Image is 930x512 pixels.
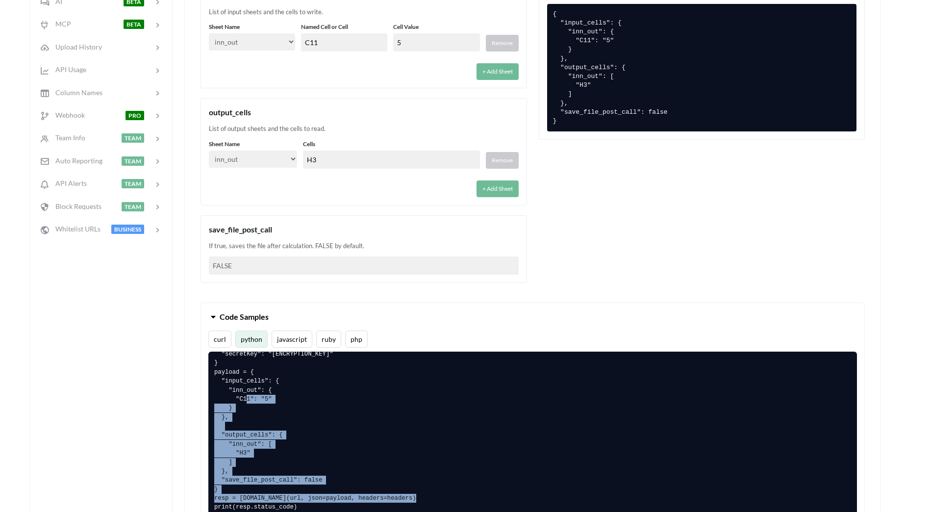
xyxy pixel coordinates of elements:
[50,20,71,28] span: MCP
[122,179,144,188] span: TEAM
[486,152,519,169] button: Remove
[122,133,144,143] span: TEAM
[235,331,268,348] button: python
[208,331,231,348] button: curl
[126,111,144,120] span: PRO
[122,202,144,211] span: TEAM
[209,140,297,149] label: Sheet Name
[50,133,85,142] span: Team Info
[209,224,519,235] div: save_file_post_call
[50,156,102,165] span: Auto Reporting
[547,4,857,131] pre: { "input_cells": { "inn_out": { "C11": "5" } }, "output_cells": { "inn_out": [ "H3" ] }, "save_fi...
[220,312,269,321] span: Code Samples
[50,202,101,210] span: Block Requests
[301,33,387,51] input: A1 or named_cell
[50,88,102,97] span: Column Names
[272,331,312,348] button: javascript
[477,180,519,197] button: + Add Sheet
[209,23,295,31] label: Sheet Name
[209,7,519,17] div: List of input sheets and the cells to write.
[209,241,519,251] div: If true, saves the file after calculation. FALSE by default.
[50,179,87,187] span: API Alerts
[124,20,144,29] span: BETA
[50,111,85,119] span: Webhook
[50,225,101,233] span: Whitelist URLs
[393,23,479,31] label: Cell Value
[345,331,368,348] button: php
[316,331,341,348] button: ruby
[50,43,102,51] span: Upload History
[122,156,144,166] span: TEAM
[201,303,864,331] button: Code Samples
[50,65,86,74] span: API Usage
[209,124,519,134] div: List of output sheets and the cells to read.
[486,35,519,51] button: Remove
[303,140,479,149] label: Cells
[477,63,519,80] button: + Add Sheet
[303,151,479,169] input: Ex. A1, A2, C5...
[393,33,479,51] input: New value for cell
[301,23,387,31] label: Named Cell or Cell
[111,225,144,234] span: BUSINESS
[209,106,519,118] div: output_cells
